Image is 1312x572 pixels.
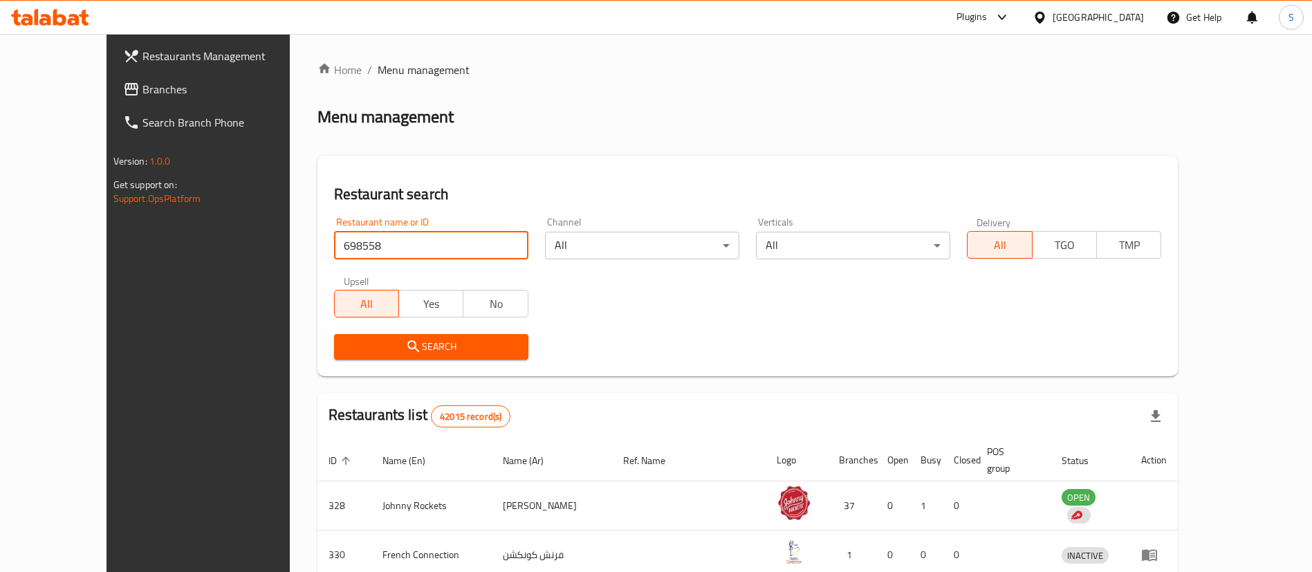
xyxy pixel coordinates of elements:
span: Yes [405,294,458,314]
span: ID [329,452,355,469]
span: Branches [142,81,315,98]
td: [PERSON_NAME] [492,481,612,531]
td: 0 [876,481,909,531]
span: No [469,294,522,314]
span: Get support on: [113,176,177,194]
a: Search Branch Phone [112,106,326,139]
span: Search Branch Phone [142,114,315,131]
span: TMP [1102,235,1156,255]
td: Johnny Rockets [371,481,492,531]
div: Export file [1139,400,1172,433]
div: Menu [1141,546,1167,563]
span: Version: [113,152,147,170]
button: All [967,231,1032,259]
h2: Restaurants list [329,405,511,427]
th: Open [876,439,909,481]
span: Restaurants Management [142,48,315,64]
th: Action [1130,439,1178,481]
span: Search [345,338,517,356]
div: All [756,232,950,259]
span: Status [1062,452,1107,469]
li: / [367,62,372,78]
span: Menu management [378,62,470,78]
button: No [463,290,528,317]
div: OPEN [1062,489,1096,506]
button: TMP [1096,231,1161,259]
button: TGO [1032,231,1097,259]
th: Busy [909,439,943,481]
img: Johnny Rockets [777,486,811,520]
label: Upsell [344,276,369,286]
th: Logo [766,439,828,481]
td: 328 [317,481,371,531]
span: Ref. Name [623,452,683,469]
span: All [340,294,394,314]
div: Indicates that the vendor menu management has been moved to DH Catalog service [1067,507,1091,524]
div: All [545,232,739,259]
img: French Connection [777,535,811,569]
span: POS group [987,443,1034,477]
span: TGO [1038,235,1091,255]
span: Name (En) [382,452,443,469]
button: Yes [398,290,463,317]
th: Branches [828,439,876,481]
label: Delivery [977,217,1011,227]
span: INACTIVE [1062,548,1109,564]
h2: Restaurant search [334,184,1162,205]
span: Name (Ar) [503,452,562,469]
button: Search [334,334,528,360]
div: Total records count [431,405,510,427]
span: 1.0.0 [149,152,171,170]
span: OPEN [1062,490,1096,506]
a: Branches [112,73,326,106]
td: 1 [909,481,943,531]
span: S [1288,10,1294,25]
a: Home [317,62,362,78]
td: 37 [828,481,876,531]
input: Search for restaurant name or ID.. [334,232,528,259]
div: Plugins [957,9,987,26]
h2: Menu management [317,106,454,128]
span: All [973,235,1026,255]
td: 0 [943,481,976,531]
div: INACTIVE [1062,547,1109,564]
a: Restaurants Management [112,39,326,73]
th: Closed [943,439,976,481]
nav: breadcrumb [317,62,1179,78]
img: delivery hero logo [1070,509,1082,522]
a: Support.OpsPlatform [113,190,201,207]
button: All [334,290,399,317]
span: 42015 record(s) [432,410,510,423]
div: [GEOGRAPHIC_DATA] [1053,10,1144,25]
